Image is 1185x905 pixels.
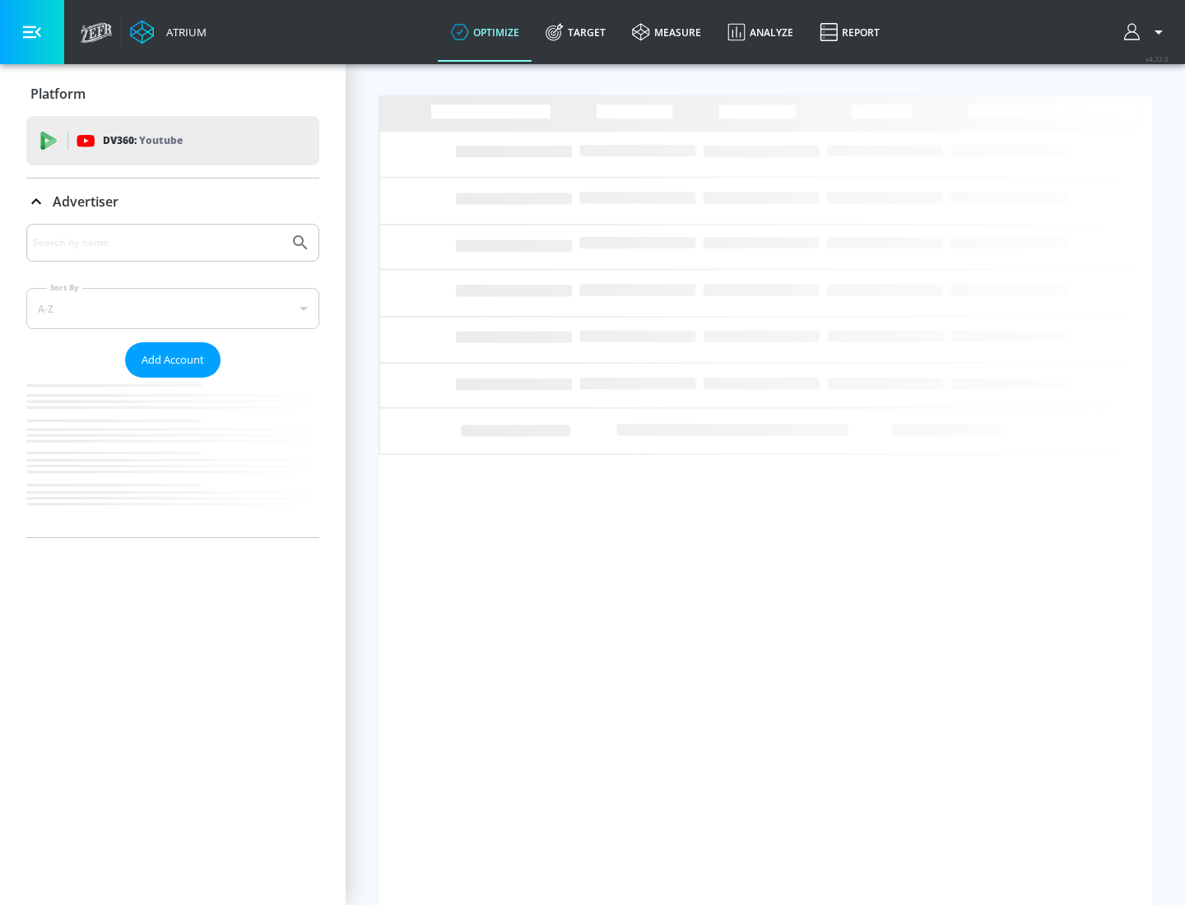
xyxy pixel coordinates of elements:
a: Target [532,2,619,62]
p: Youtube [139,132,183,149]
a: Atrium [130,20,207,44]
div: Platform [26,71,319,117]
p: DV360: [103,132,183,150]
span: Add Account [142,350,204,369]
nav: list of Advertiser [26,378,319,537]
a: Report [806,2,893,62]
div: Advertiser [26,179,319,225]
div: DV360: Youtube [26,116,319,165]
div: Advertiser [26,224,319,537]
p: Platform [30,85,86,103]
div: Atrium [160,25,207,39]
label: Sort By [47,282,82,293]
button: Add Account [125,342,221,378]
div: A-Z [26,288,319,329]
span: v 4.32.0 [1145,54,1169,63]
a: optimize [438,2,532,62]
p: Advertiser [53,193,118,211]
a: Analyze [714,2,806,62]
a: measure [619,2,714,62]
input: Search by name [33,232,282,253]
